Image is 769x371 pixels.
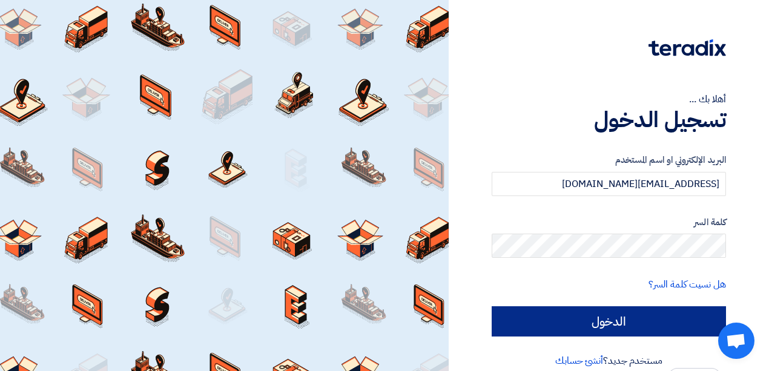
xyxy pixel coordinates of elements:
div: مستخدم جديد؟ [492,353,726,368]
label: البريد الإلكتروني او اسم المستخدم [492,153,726,167]
label: كلمة السر [492,215,726,229]
div: أهلا بك ... [492,92,726,107]
img: Teradix logo [649,39,726,56]
input: أدخل بريد العمل الإلكتروني او اسم المستخدم الخاص بك ... [492,172,726,196]
input: الدخول [492,306,726,337]
a: أنشئ حسابك [555,353,603,368]
div: Open chat [718,323,754,359]
a: هل نسيت كلمة السر؟ [649,277,726,292]
h1: تسجيل الدخول [492,107,726,133]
